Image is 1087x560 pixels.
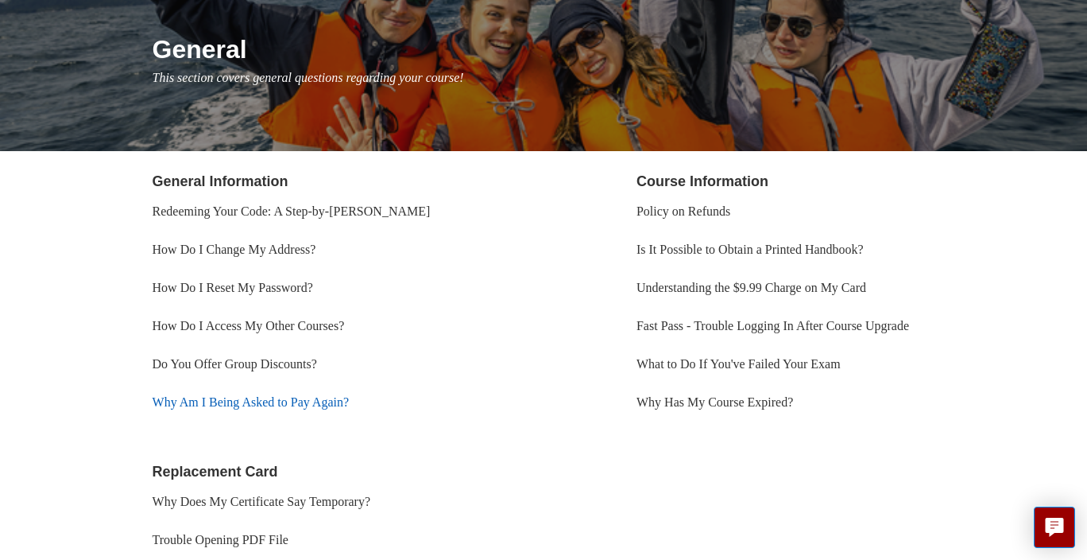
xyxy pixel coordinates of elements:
a: Do You Offer Group Discounts? [153,357,317,371]
a: Redeeming Your Code: A Step-by-[PERSON_NAME] [153,204,431,218]
p: This section covers general questions regarding your course! [153,68,1033,87]
a: Why Does My Certificate Say Temporary? [153,495,371,508]
a: How Do I Access My Other Courses? [153,319,345,332]
a: Policy on Refunds [636,204,730,218]
a: Why Am I Being Asked to Pay Again? [153,395,350,409]
button: Live chat [1034,507,1075,548]
a: Replacement Card [153,464,278,480]
a: How Do I Change My Address? [153,243,316,256]
h1: General [153,30,1033,68]
a: What to Do If You've Failed Your Exam [636,357,841,371]
a: How Do I Reset My Password? [153,281,313,294]
a: Why Has My Course Expired? [636,395,793,409]
a: Fast Pass - Trouble Logging In After Course Upgrade [636,319,909,332]
a: Trouble Opening PDF File [153,533,288,546]
a: Is It Possible to Obtain a Printed Handbook? [636,243,864,256]
a: Course Information [636,173,768,189]
a: General Information [153,173,288,189]
a: Understanding the $9.99 Charge on My Card [636,281,866,294]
